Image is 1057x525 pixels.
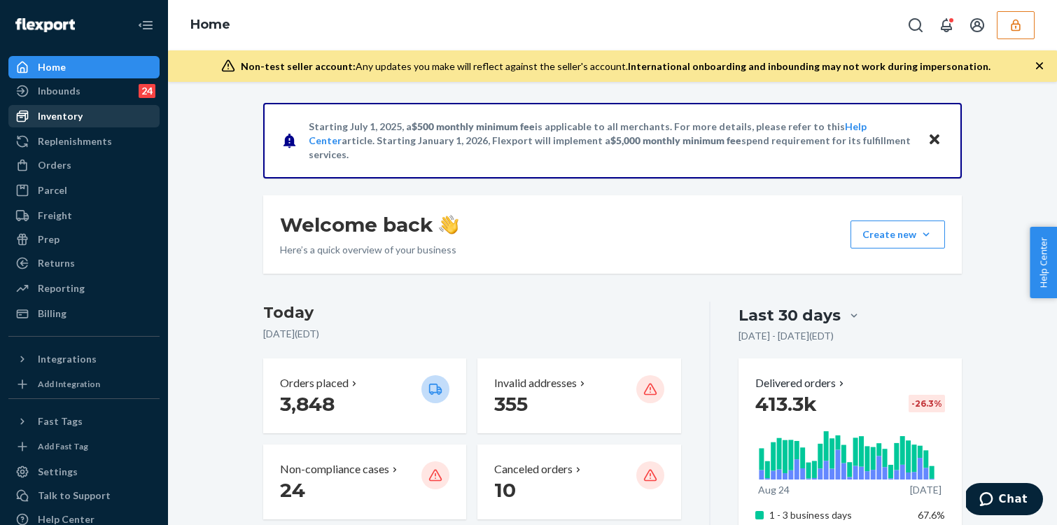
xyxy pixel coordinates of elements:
[8,461,160,483] a: Settings
[280,392,335,416] span: 3,848
[38,440,88,452] div: Add Fast Tag
[477,358,680,433] button: Invalid addresses 355
[738,329,834,343] p: [DATE] - [DATE] ( EDT )
[918,509,945,521] span: 67.6%
[494,478,516,502] span: 10
[850,220,945,248] button: Create new
[8,348,160,370] button: Integrations
[38,183,67,197] div: Parcel
[280,461,389,477] p: Non-compliance cases
[38,489,111,503] div: Talk to Support
[494,461,573,477] p: Canceled orders
[38,209,72,223] div: Freight
[925,130,944,150] button: Close
[241,59,990,73] div: Any updates you make will reflect against the seller's account.
[38,281,85,295] div: Reporting
[8,204,160,227] a: Freight
[309,120,914,162] p: Starting July 1, 2025, a is applicable to all merchants. For more details, please refer to this a...
[963,11,991,39] button: Open account menu
[909,395,945,412] div: -26.3 %
[280,478,305,502] span: 24
[263,444,466,519] button: Non-compliance cases 24
[263,327,681,341] p: [DATE] ( EDT )
[910,483,941,497] p: [DATE]
[15,18,75,32] img: Flexport logo
[738,304,841,326] div: Last 30 days
[38,84,80,98] div: Inbounds
[758,483,790,497] p: Aug 24
[902,11,930,39] button: Open Search Box
[38,256,75,270] div: Returns
[8,302,160,325] a: Billing
[8,410,160,433] button: Fast Tags
[8,130,160,153] a: Replenishments
[8,438,160,455] a: Add Fast Tag
[241,60,356,72] span: Non-test seller account:
[477,444,680,519] button: Canceled orders 10
[755,375,847,391] button: Delivered orders
[38,158,71,172] div: Orders
[8,179,160,202] a: Parcel
[132,11,160,39] button: Close Navigation
[412,120,535,132] span: $500 monthly minimum fee
[38,378,100,390] div: Add Integration
[755,392,817,416] span: 413.3k
[38,352,97,366] div: Integrations
[38,307,66,321] div: Billing
[179,5,241,45] ol: breadcrumbs
[263,358,466,433] button: Orders placed 3,848
[8,484,160,507] button: Talk to Support
[38,414,83,428] div: Fast Tags
[8,252,160,274] a: Returns
[280,375,349,391] p: Orders placed
[38,60,66,74] div: Home
[38,134,112,148] div: Replenishments
[280,212,458,237] h1: Welcome back
[139,84,155,98] div: 24
[263,302,681,324] h3: Today
[8,80,160,102] a: Inbounds24
[8,154,160,176] a: Orders
[8,228,160,251] a: Prep
[610,134,741,146] span: $5,000 monthly minimum fee
[1030,227,1057,298] button: Help Center
[628,60,990,72] span: International onboarding and inbounding may not work during impersonation.
[8,56,160,78] a: Home
[494,375,577,391] p: Invalid addresses
[494,392,528,416] span: 355
[769,508,907,522] p: 1 - 3 business days
[8,376,160,393] a: Add Integration
[8,277,160,300] a: Reporting
[280,243,458,257] p: Here’s a quick overview of your business
[932,11,960,39] button: Open notifications
[966,483,1043,518] iframe: Opens a widget where you can chat to one of our agents
[439,215,458,234] img: hand-wave emoji
[38,109,83,123] div: Inventory
[8,105,160,127] a: Inventory
[38,465,78,479] div: Settings
[190,17,230,32] a: Home
[38,232,59,246] div: Prep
